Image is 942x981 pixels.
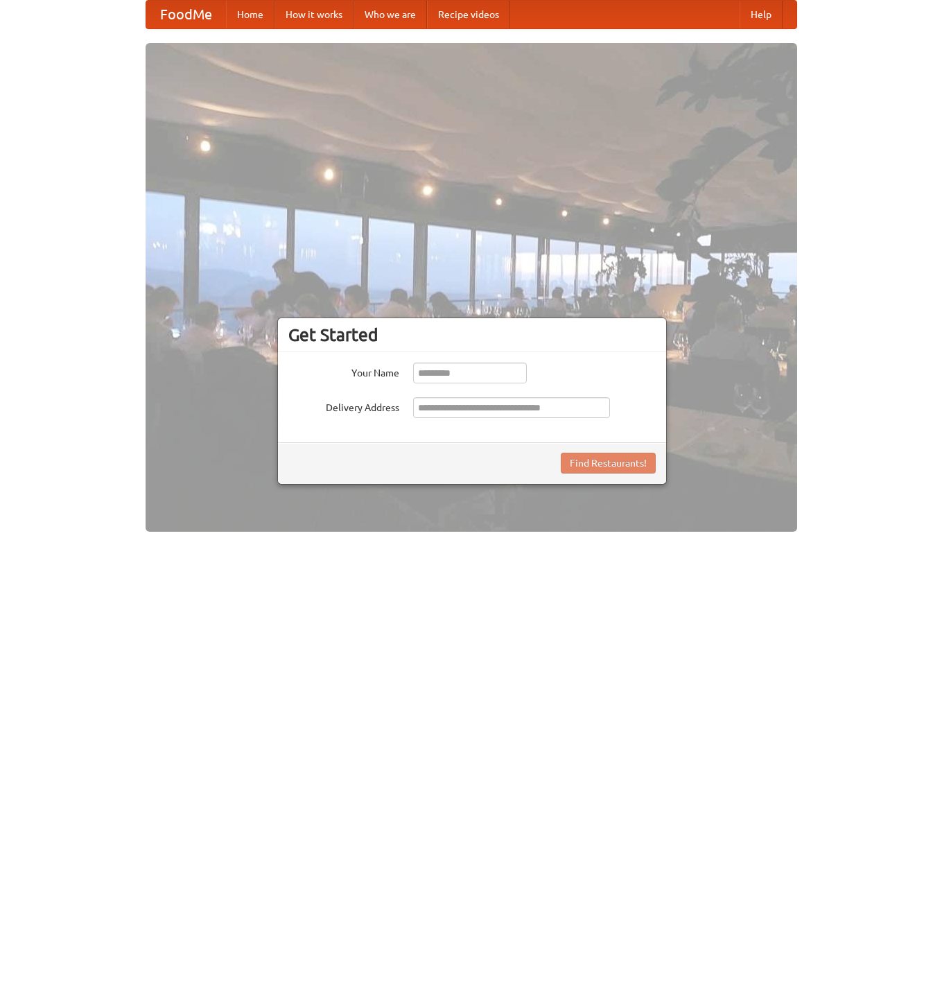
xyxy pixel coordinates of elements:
[226,1,274,28] a: Home
[354,1,427,28] a: Who we are
[146,1,226,28] a: FoodMe
[288,363,399,380] label: Your Name
[274,1,354,28] a: How it works
[288,324,656,345] h3: Get Started
[561,453,656,474] button: Find Restaurants!
[288,397,399,415] label: Delivery Address
[427,1,510,28] a: Recipe videos
[740,1,783,28] a: Help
